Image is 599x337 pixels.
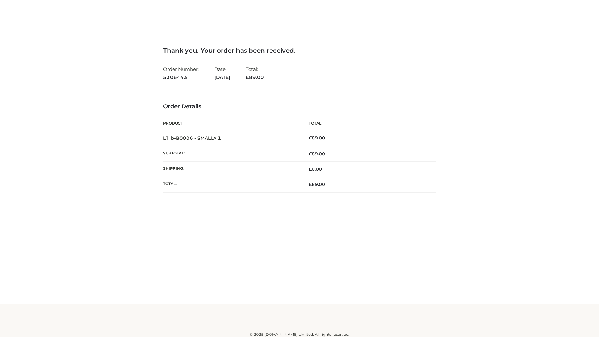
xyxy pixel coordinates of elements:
[163,47,436,54] h3: Thank you. Your order has been received.
[309,166,322,172] bdi: 0.00
[309,182,312,187] span: £
[214,135,221,141] strong: × 1
[309,166,312,172] span: £
[214,73,230,81] strong: [DATE]
[309,135,325,141] bdi: 89.00
[163,146,299,161] th: Subtotal:
[246,64,264,83] li: Total:
[246,74,249,80] span: £
[163,162,299,177] th: Shipping:
[214,64,230,83] li: Date:
[163,116,299,130] th: Product
[163,73,199,81] strong: 5306443
[163,135,221,141] strong: LT_b-B0006 - SMALL
[163,64,199,83] li: Order Number:
[309,151,325,157] span: 89.00
[309,135,312,141] span: £
[163,103,436,110] h3: Order Details
[309,182,325,187] span: 89.00
[246,74,264,80] span: 89.00
[299,116,436,130] th: Total
[309,151,312,157] span: £
[163,177,299,192] th: Total:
